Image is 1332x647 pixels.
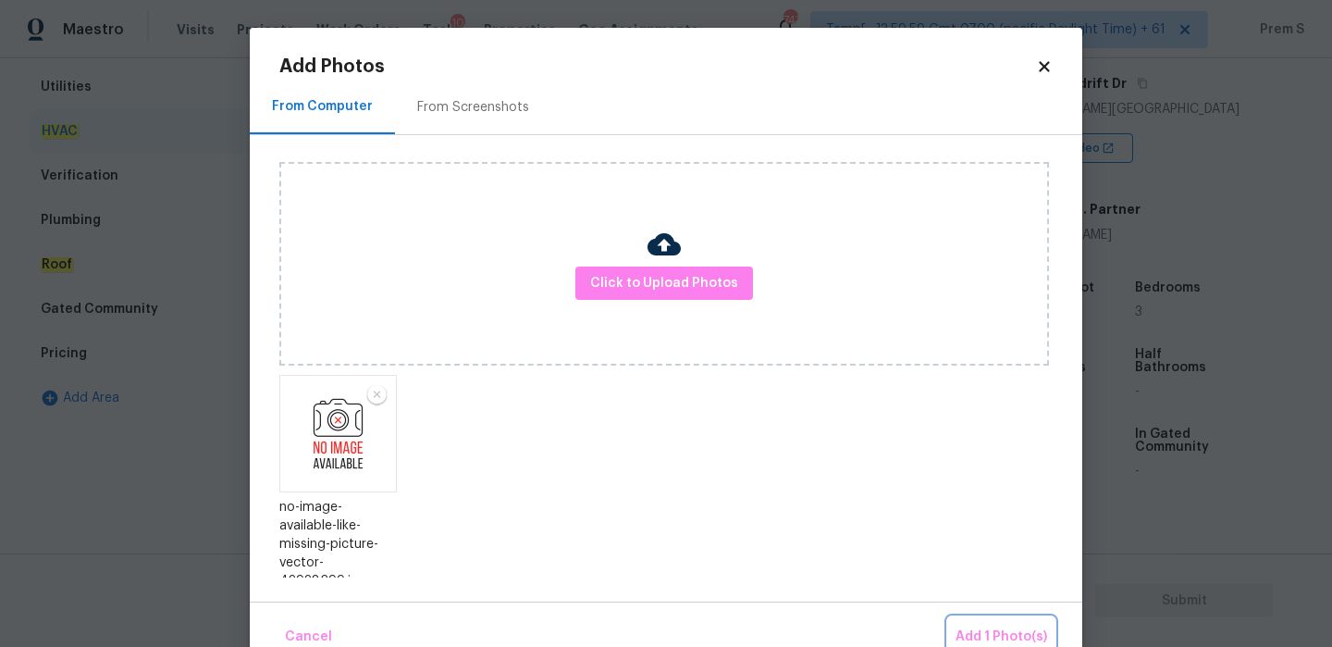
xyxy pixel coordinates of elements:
div: no-image-available-like-missing-picture-vector-43938299.jpg [279,498,397,591]
div: From Computer [272,97,373,116]
span: Click to Upload Photos [590,272,738,295]
button: Click to Upload Photos [575,267,753,301]
img: Cloud Upload Icon [647,228,681,261]
h2: Add Photos [279,57,1036,76]
div: From Screenshots [417,98,529,117]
